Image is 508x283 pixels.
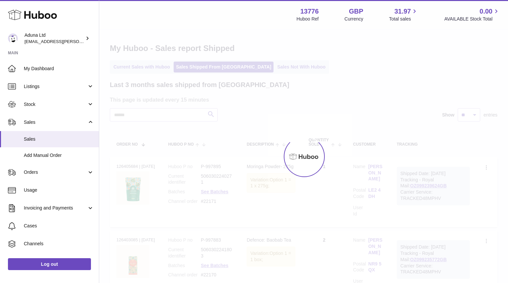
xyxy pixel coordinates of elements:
span: Channels [24,241,94,247]
span: Sales [24,136,94,142]
span: 31.97 [394,7,411,16]
strong: GBP [349,7,363,16]
span: Usage [24,187,94,193]
span: [EMAIL_ADDRESS][PERSON_NAME][PERSON_NAME][DOMAIN_NAME] [24,39,168,44]
span: Listings [24,83,87,90]
span: Orders [24,169,87,175]
div: Huboo Ref [297,16,319,22]
a: 31.97 Total sales [389,7,418,22]
img: deborahe.kamara@aduna.com [8,33,18,43]
span: Invoicing and Payments [24,205,87,211]
a: Log out [8,258,91,270]
div: Aduna Ltd [24,32,84,45]
div: Currency [345,16,363,22]
span: Cases [24,223,94,229]
strong: 13776 [300,7,319,16]
span: Stock [24,101,87,108]
span: AVAILABLE Stock Total [444,16,500,22]
span: Total sales [389,16,418,22]
span: 0.00 [480,7,492,16]
a: 0.00 AVAILABLE Stock Total [444,7,500,22]
span: My Dashboard [24,66,94,72]
span: Add Manual Order [24,152,94,159]
span: Sales [24,119,87,125]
